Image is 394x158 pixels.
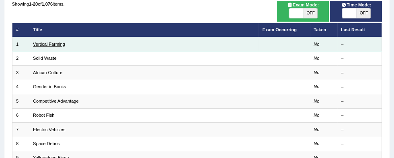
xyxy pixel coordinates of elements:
em: No [314,113,319,117]
div: Show exams occurring in exams [277,1,329,22]
div: – [341,141,378,147]
div: – [341,41,378,48]
div: – [341,112,378,119]
a: Space Debris [33,141,60,146]
span: OFF [356,8,370,18]
a: Gender in Books [33,84,66,89]
div: – [341,98,378,105]
span: Time Mode: [339,2,374,9]
div: – [341,55,378,62]
em: No [314,141,319,146]
span: OFF [303,8,317,18]
a: Exam Occurring [263,27,297,32]
div: – [341,84,378,90]
td: 8 [12,137,29,151]
em: No [314,70,319,75]
div: – [341,127,378,133]
a: African Culture [33,70,62,75]
em: No [314,84,319,89]
td: 2 [12,51,29,65]
td: 5 [12,94,29,108]
a: Vertical Farming [33,42,65,47]
td: 1 [12,37,29,51]
th: Title [29,23,259,37]
b: 1-20 [29,2,38,6]
a: Robot Fish [33,113,54,117]
td: 3 [12,66,29,80]
b: 1,076 [41,2,53,6]
td: 4 [12,80,29,94]
td: 7 [12,123,29,137]
a: Competitive Advantage [33,99,79,103]
em: No [314,99,319,103]
div: Showing of items. [12,1,382,7]
a: Solid Waste [33,56,57,61]
em: No [314,42,319,47]
div: – [341,70,378,76]
th: Last Result [337,23,382,37]
em: No [314,56,319,61]
em: No [314,127,319,132]
span: Exam Mode: [285,2,322,9]
td: 6 [12,108,29,122]
a: Electric Vehicles [33,127,65,132]
th: Taken [310,23,337,37]
th: # [12,23,29,37]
